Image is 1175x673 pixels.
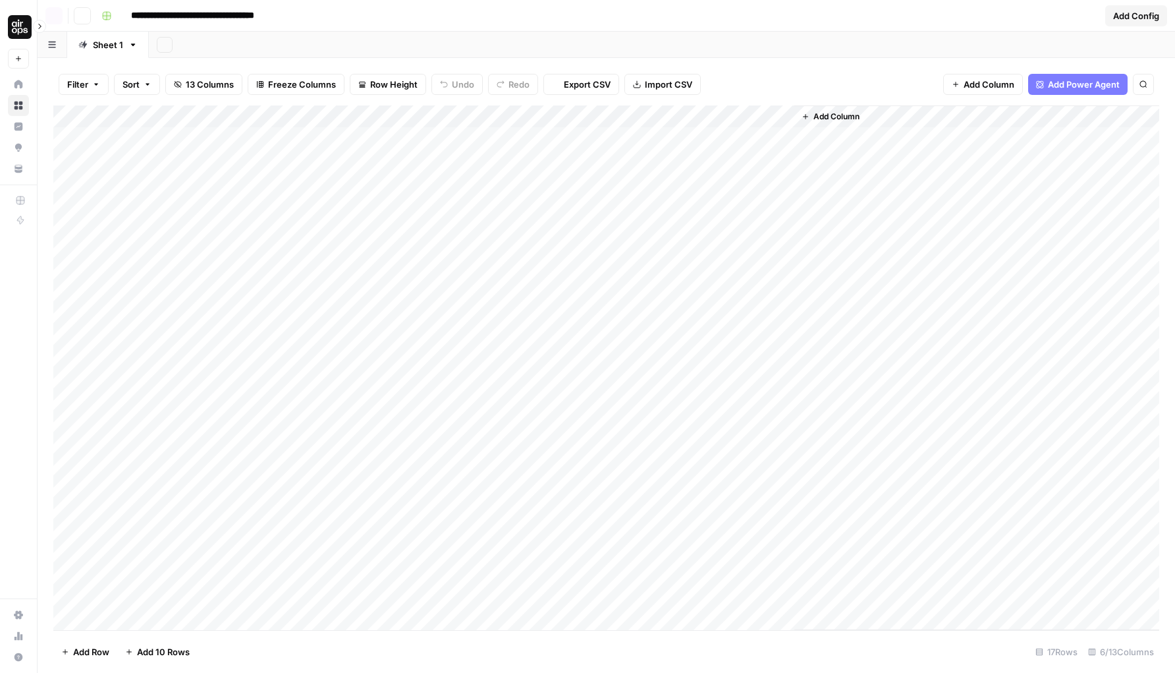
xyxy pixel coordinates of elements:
span: Add Row [73,645,109,658]
span: Add Column [813,111,860,123]
a: Home [8,74,29,95]
span: Row Height [370,78,418,91]
span: 13 Columns [186,78,234,91]
a: Usage [8,626,29,647]
button: Undo [431,74,483,95]
button: Import CSV [624,74,701,95]
a: Opportunities [8,137,29,158]
span: Redo [508,78,530,91]
span: Filter [67,78,88,91]
span: Add Power Agent [1048,78,1120,91]
span: Export CSV [564,78,611,91]
div: 17 Rows [1030,641,1083,662]
span: Freeze Columns [268,78,336,91]
button: Add 10 Rows [117,641,198,662]
div: Sheet 1 [93,38,123,51]
button: Help + Support [8,647,29,668]
button: Add Power Agent [1028,74,1128,95]
a: Sheet 1 [67,32,149,58]
span: Sort [123,78,140,91]
span: Import CSV [645,78,692,91]
button: Add Config [1105,5,1167,26]
span: Add Column [964,78,1014,91]
a: Insights [8,116,29,137]
span: Add Config [1113,9,1159,22]
div: 6/13 Columns [1083,641,1159,662]
button: Freeze Columns [248,74,344,95]
a: Your Data [8,158,29,179]
button: Add Column [943,74,1023,95]
a: Settings [8,604,29,626]
button: Filter [59,74,109,95]
button: Workspace: AirOps Administrative [8,11,29,44]
span: Undo [452,78,474,91]
button: Sort [114,74,160,95]
img: AirOps Administrative Logo [8,15,32,39]
a: Browse [8,95,29,116]
button: Add Row [53,641,117,662]
button: Row Height [350,74,426,95]
span: Add 10 Rows [137,645,190,658]
button: Redo [488,74,538,95]
button: 13 Columns [165,74,242,95]
button: Add Column [796,108,865,125]
button: Export CSV [543,74,619,95]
